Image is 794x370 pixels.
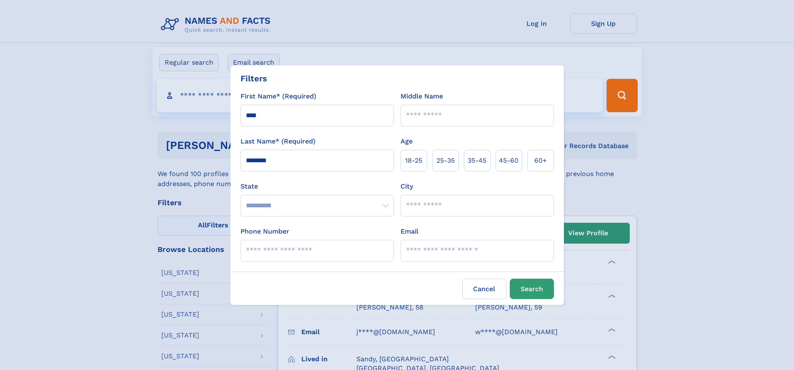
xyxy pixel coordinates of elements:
label: Phone Number [240,227,289,237]
span: 25‑35 [436,156,455,166]
span: 18‑25 [405,156,422,166]
div: Filters [240,72,267,85]
span: 60+ [534,156,547,166]
span: 45‑60 [499,156,518,166]
label: First Name* (Required) [240,91,316,101]
span: 35‑45 [468,156,486,166]
label: Cancel [462,279,506,299]
button: Search [510,279,554,299]
label: State [240,181,394,191]
label: Last Name* (Required) [240,136,316,146]
label: Middle Name [401,91,443,101]
label: Email [401,227,418,237]
label: City [401,181,413,191]
label: Age [401,136,413,146]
